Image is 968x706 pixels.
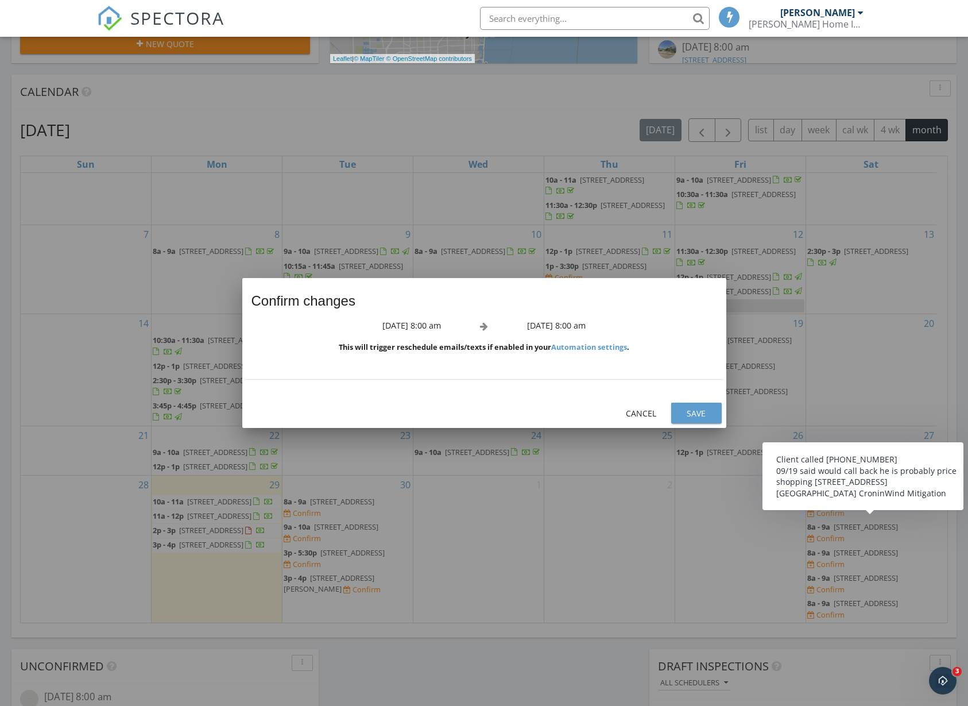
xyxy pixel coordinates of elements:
a: Leaflet [333,55,352,62]
div: [DATE] 8:00 am [242,319,444,333]
div: | [330,54,475,64]
div: Confirm changes [242,278,726,319]
a: © MapTiler [354,55,385,62]
img: The Best Home Inspection Software - Spectora [97,6,122,31]
div: [PERSON_NAME] [780,7,855,18]
iframe: Intercom live chat [929,667,957,695]
a: SPECTORA [97,16,224,40]
div: This will trigger reschedule emails/texts if enabled in your . [251,342,717,352]
span: 3 [952,667,962,676]
a: © OpenStreetMap contributors [386,55,472,62]
a: Automation settings [551,342,627,352]
div: Cancel [625,407,657,419]
div: Shields Home Inspections [749,18,864,30]
span: SPECTORA [130,6,224,30]
div: Save [680,407,713,419]
input: Search everything... [480,7,710,30]
div: [DATE] 8:00 am [524,319,726,333]
button: Save [671,403,722,423]
button: Cancel [616,403,667,423]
